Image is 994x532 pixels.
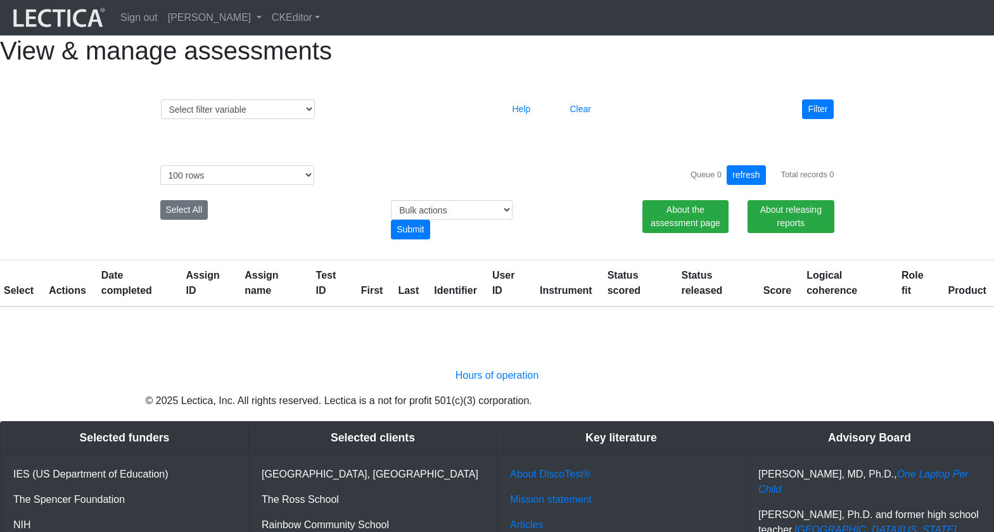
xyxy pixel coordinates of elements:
a: About releasing reports [748,200,834,233]
div: Advisory Board [746,422,993,454]
a: Hours of operation [456,370,539,381]
p: [GEOGRAPHIC_DATA], [GEOGRAPHIC_DATA] [262,467,484,482]
div: Queue 0 Total records 0 [691,165,834,185]
a: First [361,285,383,296]
button: Help [507,99,537,119]
th: Actions [41,260,94,307]
p: The Spencer Foundation [13,492,236,507]
a: About the assessment page [642,200,729,233]
a: Sign out [115,5,163,30]
a: Product [948,285,986,296]
a: Score [763,285,791,296]
a: Identifier [434,285,477,296]
a: Role fit [902,270,924,296]
a: Last [398,285,419,296]
a: About DiscoTest® [510,469,590,479]
button: Select All [160,200,208,220]
a: Instrument [540,285,592,296]
img: lecticalive [10,6,105,30]
a: CKEditor [267,5,325,30]
button: refresh [727,165,766,185]
a: Mission statement [510,494,592,505]
p: IES (US Department of Education) [13,467,236,482]
div: Selected funders [1,422,248,454]
a: One Laptop Per Child [758,469,969,495]
div: Selected clients [249,422,497,454]
div: Submit [391,220,430,239]
a: Articles [510,519,543,530]
button: Filter [802,99,833,119]
a: Date completed [101,270,152,296]
a: User ID [492,270,515,296]
p: [PERSON_NAME], MD, Ph.D., [758,467,981,497]
button: Clear [564,99,597,119]
th: Test ID [309,260,354,307]
p: © 2025 Lectica, Inc. All rights reserved. Lectica is a not for profit 501(c)(3) corporation. [146,393,849,408]
a: Status released [681,270,722,296]
th: Assign ID [178,260,237,307]
p: The Ross School [262,492,484,507]
th: Assign name [237,260,308,307]
a: Status scored [608,270,640,296]
a: [PERSON_NAME] [163,5,267,30]
a: Logical coherence [806,270,857,296]
div: Key literature [497,422,745,454]
a: Help [507,103,537,114]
